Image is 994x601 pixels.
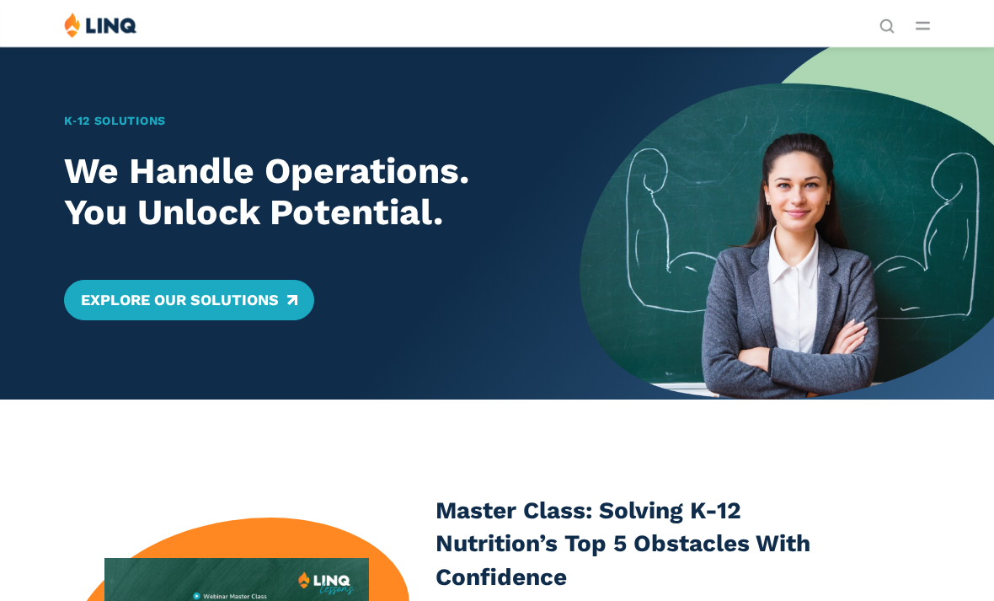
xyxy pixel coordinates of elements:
button: Open Search Bar [879,17,895,32]
h2: We Handle Operations. You Unlock Potential. [64,150,540,233]
nav: Utility Navigation [879,12,895,32]
a: Explore Our Solutions [64,280,314,320]
h3: Master Class: Solving K-12 Nutrition’s Top 5 Obstacles With Confidence [436,494,856,594]
img: Home Banner [580,46,994,400]
h1: K‑12 Solutions [64,112,540,130]
button: Open Main Menu [916,16,930,35]
img: LINQ | K‑12 Software [64,12,137,38]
